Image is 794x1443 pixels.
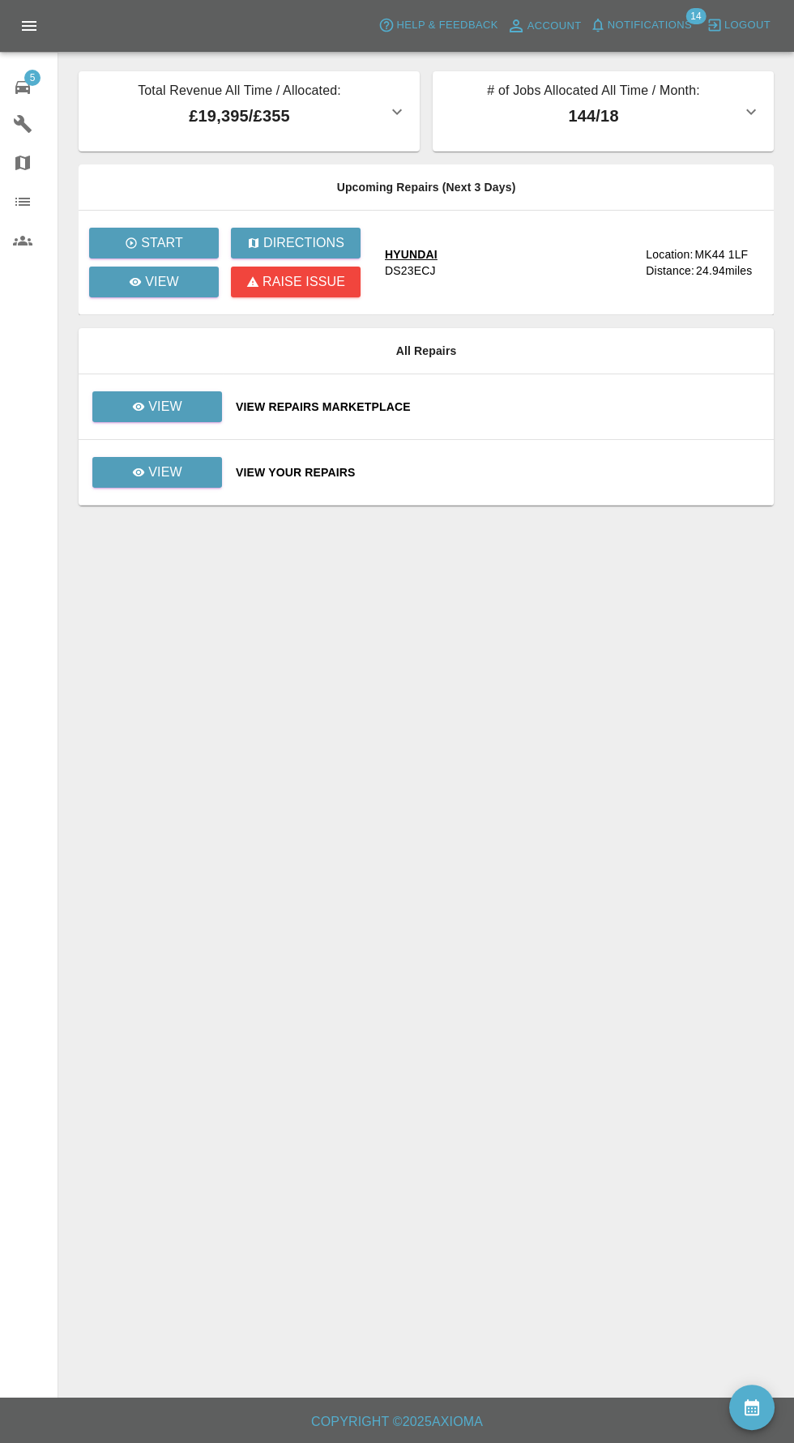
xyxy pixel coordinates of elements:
a: HYUNDAIDS23ECJ [385,246,633,279]
span: Account [527,17,582,36]
p: 144 / 18 [446,104,741,128]
button: Logout [702,13,775,38]
button: availability [729,1385,775,1430]
p: View [148,463,182,482]
p: £19,395 / £355 [92,104,387,128]
div: HYUNDAI [385,246,438,263]
a: View [92,391,222,422]
a: Account [502,13,586,39]
span: Logout [724,16,771,35]
p: View [148,397,182,416]
span: Notifications [608,16,692,35]
button: Notifications [586,13,696,38]
div: DS23ECJ [385,263,436,279]
p: Raise issue [263,272,345,292]
div: Distance: [646,263,694,279]
button: Open drawer [10,6,49,45]
p: View [145,272,179,292]
a: Location:MK44 1LFDistance:24.94miles [646,246,761,279]
button: Total Revenue All Time / Allocated:£19,395/£355 [79,71,420,152]
a: View Repairs Marketplace [236,399,761,415]
a: View [92,465,223,478]
a: View Your Repairs [236,464,761,480]
button: Raise issue [231,267,361,297]
th: Upcoming Repairs (Next 3 Days) [79,164,774,211]
div: 24.94 miles [696,263,761,279]
button: Help & Feedback [374,13,502,38]
th: All Repairs [79,328,774,374]
p: # of Jobs Allocated All Time / Month: [446,81,741,104]
p: Start [141,233,183,253]
span: 5 [24,70,41,86]
button: # of Jobs Allocated All Time / Month:144/18 [433,71,774,152]
h6: Copyright © 2025 Axioma [13,1411,781,1433]
button: Start [89,228,219,258]
a: View [89,267,219,297]
button: Directions [231,228,361,258]
p: Directions [263,233,344,253]
div: Location: [646,246,693,263]
div: MK44 1LF [694,246,748,263]
span: 14 [685,8,706,24]
p: Total Revenue All Time / Allocated: [92,81,387,104]
a: View [92,457,222,488]
a: View [92,399,223,412]
span: Help & Feedback [396,16,497,35]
